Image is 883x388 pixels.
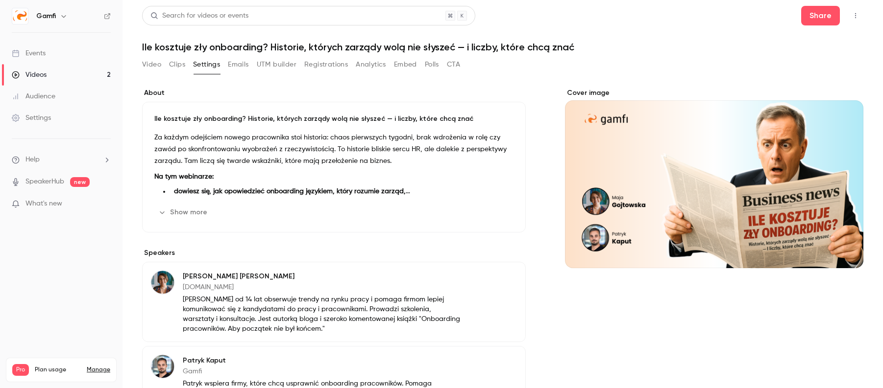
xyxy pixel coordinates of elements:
[35,366,81,374] span: Plan usage
[70,177,90,187] span: new
[183,356,462,365] p: Patryk Kaput
[150,11,248,21] div: Search for videos or events
[12,113,51,123] div: Settings
[12,8,28,24] img: Gamfi
[12,155,111,165] li: help-dropdown-opener
[183,366,462,376] p: Gamfi
[193,57,220,72] button: Settings
[848,8,863,23] button: Top Bar Actions
[25,155,40,165] span: Help
[36,11,56,21] h6: Gamfi
[154,173,214,180] strong: Na tym webinarze:
[425,57,439,72] button: Polls
[142,41,863,53] h1: Ile kosztuje zły onboarding? Historie, których zarządy wolą nie słyszeć — i liczby, które chcą znać
[183,272,462,281] p: [PERSON_NAME] [PERSON_NAME]
[12,91,55,101] div: Audience
[151,355,174,378] img: Patryk Kaput
[174,188,410,195] strong: dowiesz się, jak opowiedzieć onboarding językiem, który rozumie zarząd,
[154,132,514,167] p: Za każdym odejściem nowego pracownika stoi historia: chaos pierwszych tygodni, brak wdrożenia w r...
[447,57,460,72] button: CTA
[142,248,526,258] label: Speakers
[169,57,185,72] button: Clips
[142,262,526,342] div: Maja Gojtowska[PERSON_NAME] [PERSON_NAME][DOMAIN_NAME][PERSON_NAME] od 14 lat obserwuje trendy na...
[394,57,417,72] button: Embed
[228,57,248,72] button: Emails
[183,282,462,292] p: [DOMAIN_NAME]
[87,366,110,374] a: Manage
[142,88,526,98] label: About
[25,177,64,187] a: SpeakerHub
[183,295,462,334] p: [PERSON_NAME] od 14 lat obserwuje trendy na rynku pracy i pomaga firmom lepiej komunikować się z ...
[154,114,514,124] p: Ile kosztuje zły onboarding? Historie, których zarządy wolą nie słyszeć — i liczby, które chcą znać
[356,57,386,72] button: Analytics
[25,199,62,209] span: What's new
[257,57,296,72] button: UTM builder
[142,57,161,72] button: Video
[154,205,213,220] button: Show more
[151,271,174,294] img: Maja Gojtowska
[565,88,863,98] label: Cover image
[12,364,29,376] span: Pro
[304,57,348,72] button: Registrations
[565,88,863,268] section: Cover image
[12,48,46,58] div: Events
[12,70,47,80] div: Videos
[801,6,840,25] button: Share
